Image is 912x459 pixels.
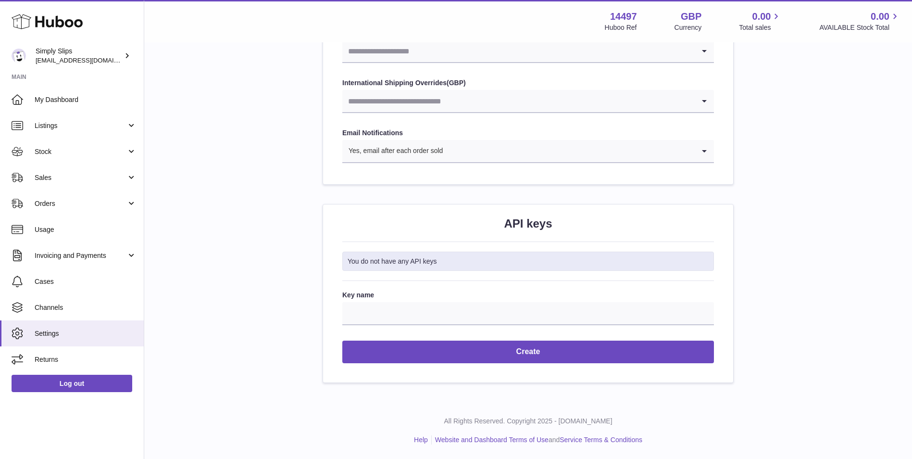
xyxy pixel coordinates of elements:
span: Cases [35,277,137,286]
input: Search for option [342,90,695,112]
span: Returns [35,355,137,364]
div: Currency [675,23,702,32]
div: Simply Slips [36,47,122,65]
span: ( ) [447,79,466,87]
span: [EMAIL_ADDRESS][DOMAIN_NAME] [36,56,141,64]
p: All Rights Reserved. Copyright 2025 - [DOMAIN_NAME] [152,417,904,426]
span: Settings [35,329,137,338]
a: Help [414,436,428,444]
img: pooletom40@gmail.com [12,49,26,63]
button: Create [342,341,714,363]
div: Search for option [342,40,714,63]
span: AVAILABLE Stock Total [819,23,900,32]
a: 0.00 Total sales [739,10,782,32]
strong: GBP [449,79,463,87]
span: Stock [35,147,126,156]
label: International Shipping Overrides [342,78,714,88]
label: Key name [342,291,714,300]
span: Total sales [739,23,782,32]
strong: 14497 [610,10,637,23]
span: Usage [35,225,137,234]
a: 0.00 AVAILABLE Stock Total [819,10,900,32]
div: Search for option [342,140,714,163]
a: Log out [12,375,132,392]
div: You do not have any API keys [342,252,714,271]
input: Search for option [342,40,695,62]
a: Website and Dashboard Terms of Use [435,436,549,444]
li: and [432,435,642,445]
span: Orders [35,199,126,208]
input: Search for option [443,140,695,162]
div: Huboo Ref [605,23,637,32]
h2: API keys [342,216,714,231]
div: Search for option [342,90,714,113]
a: Service Terms & Conditions [560,436,642,444]
label: Email Notifications [342,128,714,138]
span: My Dashboard [35,95,137,104]
span: Yes, email after each order sold [342,140,443,162]
span: Invoicing and Payments [35,251,126,260]
span: 0.00 [752,10,771,23]
span: Sales [35,173,126,182]
strong: GBP [681,10,701,23]
span: Channels [35,303,137,312]
span: Listings [35,121,126,130]
span: 0.00 [871,10,889,23]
